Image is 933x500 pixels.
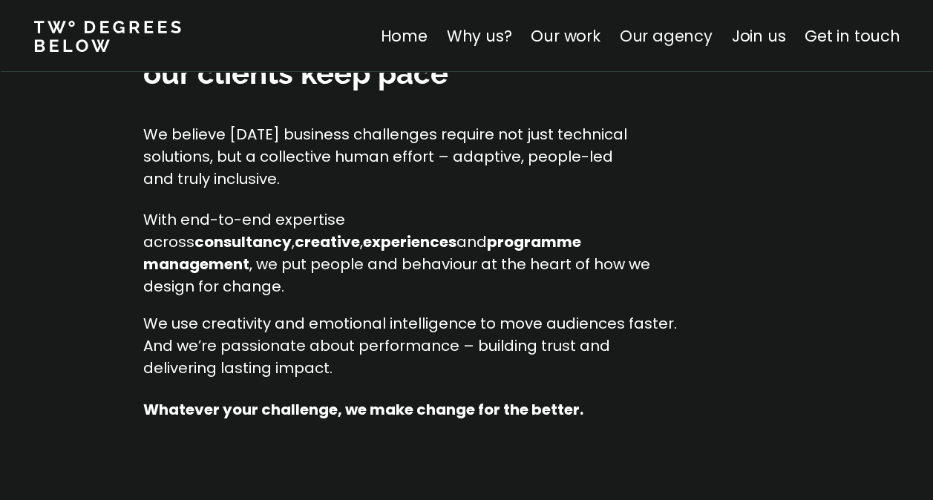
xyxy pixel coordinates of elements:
a: Why us? [446,25,511,47]
strong: Whatever your challenge, we make change for the better. [143,399,583,420]
p: We use creativity and emotional intelligence to move audiences faster. And we’re passionate about... [143,312,677,379]
p: We believe [DATE] business challenges require not just technical solutions, but a collective huma... [143,123,632,190]
a: Get in touch [805,25,900,47]
a: Home [380,25,427,47]
a: Our work [531,25,600,47]
strong: creative [295,231,360,252]
p: With end-to-end expertise across , , and , we put people and behaviour at the heart of how we des... [143,208,677,297]
a: Join us [731,25,785,47]
strong: experiences [363,231,456,252]
a: Our agency [619,25,712,47]
strong: consultancy [194,231,292,252]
